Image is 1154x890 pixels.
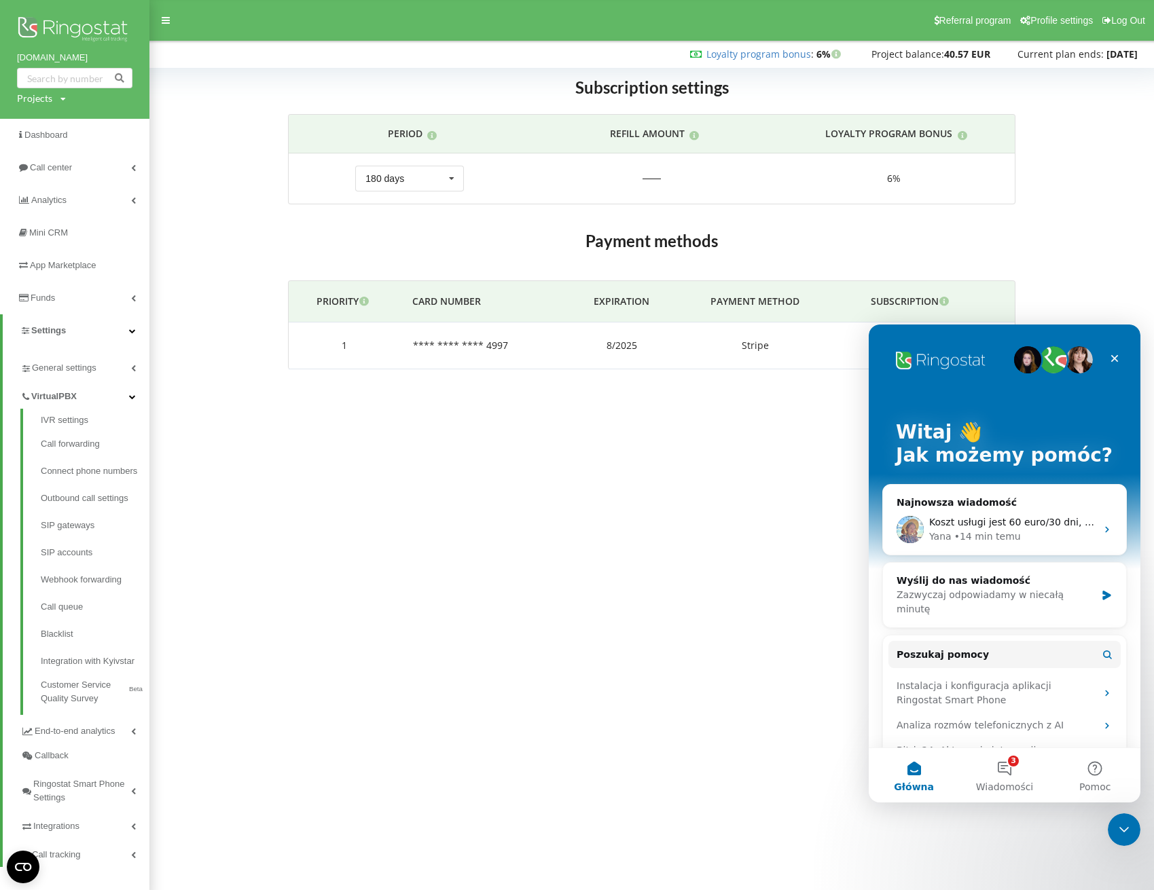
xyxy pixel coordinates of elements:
span: Current plan ends: [1017,48,1104,60]
div: Bitrix24. Aktywacja integracji [20,413,252,439]
a: Outbound call settings [41,485,149,512]
div: 6% [786,172,1002,185]
p: Period [388,127,422,141]
span: Log Out [1111,15,1145,26]
a: Settings [3,314,149,347]
strong: 40.57 EUR [944,48,990,60]
button: Wiadomości [90,424,181,478]
strong: 6% [816,48,844,60]
th: Priority [289,281,400,322]
span: VirtualPBX [31,390,77,403]
div: Analiza rozmów telefonicznych z AI [28,394,228,408]
th: Expiration [569,281,675,322]
div: Instalacja i konfiguracja aplikacji Ringostat Smart Phone [28,354,228,383]
th: Card number [400,281,569,322]
span: General settings [32,361,96,375]
p: Refill amount [610,127,685,141]
div: Bitrix24. Aktywacja integracji [28,419,228,433]
div: Wyślij do nas wiadomość [28,249,227,263]
div: • 14 min temu [86,205,152,219]
td: 8/2025 [569,322,675,369]
div: 180 days [365,174,404,183]
span: App Marketplace [30,260,96,270]
th: Subscription [835,281,988,322]
a: General settings [20,352,149,380]
span: Dashboard [24,130,68,140]
button: Poszukaj pomocy [20,316,252,344]
span: Koszt usługi jest 60 euro/30 dni, czyli 180 euro za okres 180 dni. W cenę podstawową produktu wli... [60,192,1078,203]
i: The card linked to extending Ringostat services will be charged once the subscription has ended, ... [939,295,950,304]
img: Ringostat logo [17,14,132,48]
div: Instalacja i konfiguracja aplikacji Ringostat Smart Phone [20,349,252,388]
h2: Subscription settings [288,71,1015,105]
a: Customer Service Quality SurveyBeta [41,675,149,705]
span: Funds [31,293,55,303]
span: Call center [30,162,72,172]
a: IVR settings [41,413,149,430]
a: VirtualPBX [20,380,149,409]
span: Referral program [939,15,1011,26]
a: Integration with Kyivstar [41,648,149,675]
p: Loyalty program bonus [825,127,952,141]
a: Connect phone numbers [41,458,149,485]
a: [DOMAIN_NAME] [17,51,132,64]
td: 1 [289,322,400,369]
a: End-to-end analytics [20,715,149,743]
span: Project balance: [871,48,944,60]
span: Wiadomości [107,458,165,467]
span: Settings [31,325,66,335]
iframe: Intercom live chat [1108,813,1140,846]
span: End-to-end analytics [35,724,115,738]
strong: [DATE] [1106,48,1138,60]
i: Money will be debited from the active card with the highest priority (the larger the number, the ... [359,295,370,304]
span: Profile settings [1030,15,1093,26]
span: Call tracking [32,848,81,861]
span: Mini CRM [29,227,68,238]
span: Callback [35,749,69,762]
a: Call queue [41,593,149,620]
a: Blacklist [41,620,149,648]
span: Analytics [31,195,67,205]
a: Call forwarding [41,430,149,458]
td: Stripe [675,322,835,369]
a: Webhook forwarding [41,566,149,593]
span: : [706,48,814,60]
a: Ringostat Smart Phone Settings [20,768,149,810]
iframe: Intercom live chat [869,325,1140,802]
a: Callback [20,743,149,768]
span: Poszukaj pomocy [28,323,120,337]
th: Payment method [675,281,835,322]
span: Pomoc [211,458,242,467]
input: Search by number [17,68,132,88]
a: SIP gateways [41,512,149,539]
div: Wyślij do nas wiadomośćZazwyczaj odpowiadamy w niecałą minutę [14,238,258,303]
span: Ringostat Smart Phone Settings [33,777,131,804]
div: Yana [60,205,83,219]
a: SIP accounts [41,539,149,566]
span: Integrations [33,819,79,833]
a: Call tracking [20,838,149,867]
button: Pomoc [181,424,272,478]
span: Główna [25,458,65,467]
div: Projects [17,92,52,105]
a: Loyalty program bonus [706,48,811,60]
div: Zazwyczaj odpowiadamy w niecałą minutę [28,263,227,292]
button: Open CMP widget [7,851,39,883]
div: Zamknij [234,22,258,46]
a: Integrations [20,810,149,838]
div: Analiza rozmów telefonicznych z AI [20,388,252,413]
h2: Payment methods [288,231,1015,252]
